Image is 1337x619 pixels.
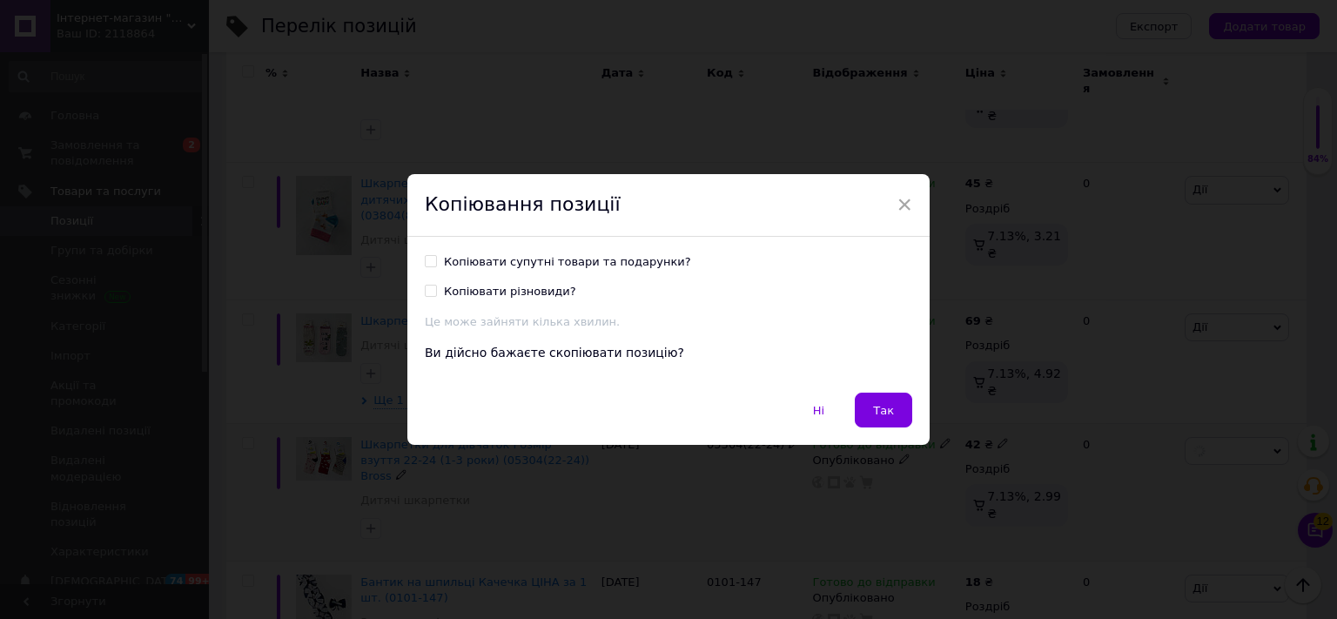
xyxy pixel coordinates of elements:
[444,254,691,270] div: Копіювати супутні товари та подарунки?
[855,393,912,427] button: Так
[813,404,824,417] span: Ні
[444,284,576,299] div: Копіювати різновиди?
[425,315,620,328] span: Це може зайняти кілька хвилин.
[897,190,912,219] span: ×
[873,404,894,417] span: Так
[425,193,621,215] span: Копіювання позиції
[425,345,912,362] div: Ви дійсно бажаєте скопіювати позицію?
[795,393,843,427] button: Ні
